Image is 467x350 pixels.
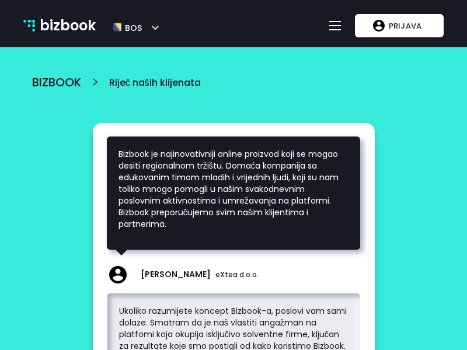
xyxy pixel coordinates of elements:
h6: eXtea d.o.o. [215,271,259,279]
a: bizbook [23,15,96,37]
h5: [PERSON_NAME] [127,269,215,279]
p: Prijava [385,15,426,37]
h5: Bizbook [32,75,81,89]
img: bizbook [23,20,35,32]
img: bos [113,18,122,37]
span: right [81,75,109,95]
p: bizbook [40,15,96,37]
a: Bizbook [32,75,81,95]
p: Bizbook je najinovativniji online proizvod koji se mogao desiti regionalnom tržištu. Domaća kompa... [119,148,349,230]
button: Toggle navigation [326,16,344,35]
img: account logo [373,20,385,32]
h5: bos [122,18,142,33]
h6: Riječ naših klijenata [109,75,201,90]
button: Prijava [355,14,444,37]
img: testimonial profile [109,266,127,283]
